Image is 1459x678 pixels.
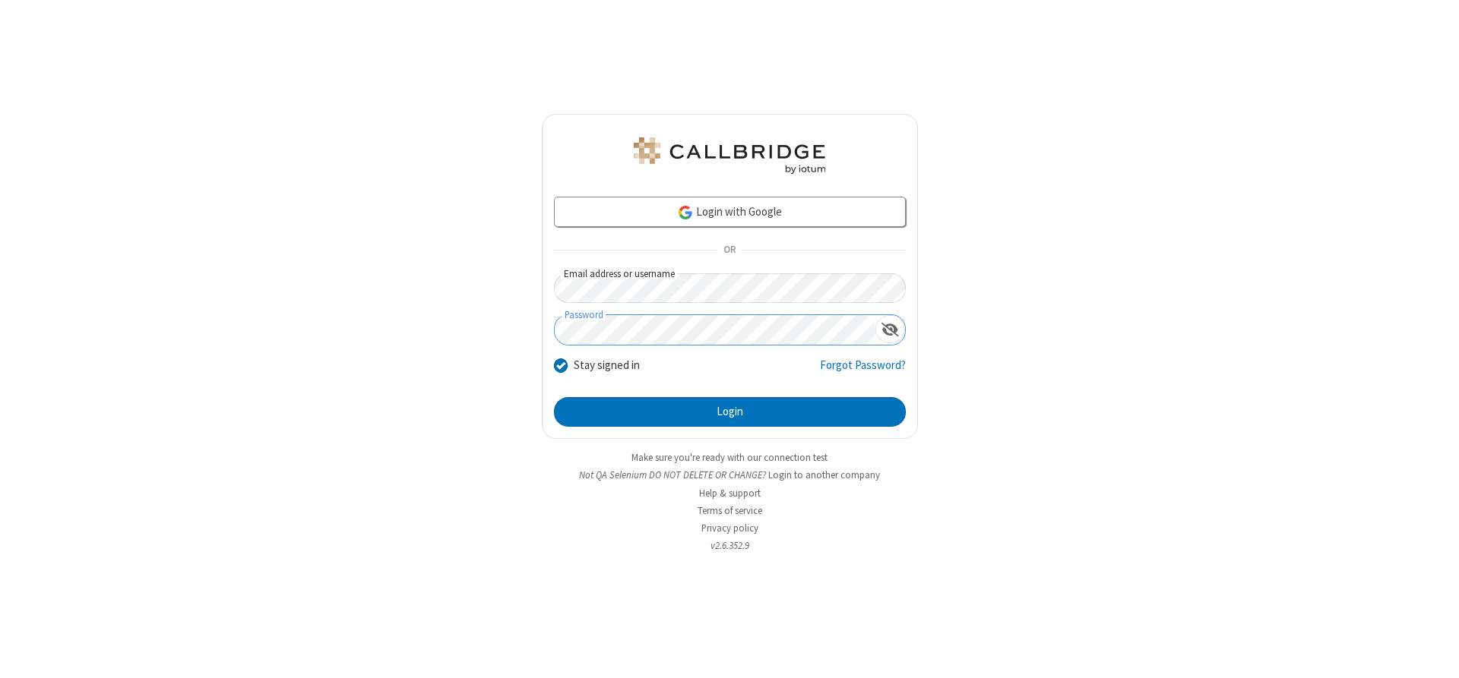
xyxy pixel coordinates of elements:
a: Make sure you're ready with our connection test [631,451,828,464]
a: Help & support [699,487,761,500]
img: google-icon.png [677,204,694,221]
input: Password [555,315,875,345]
a: Privacy policy [701,522,758,535]
a: Forgot Password? [820,357,906,386]
button: Login [554,397,906,427]
button: Login to another company [768,468,880,482]
label: Stay signed in [574,357,640,374]
div: Show password [875,315,905,343]
a: Terms of service [698,504,762,517]
img: QA Selenium DO NOT DELETE OR CHANGE [631,137,828,174]
li: Not QA Selenium DO NOT DELETE OR CHANGE? [542,468,918,482]
input: Email address or username [554,273,906,303]
span: OR [717,240,742,261]
a: Login with Google [554,197,906,227]
li: v2.6.352.9 [542,538,918,553]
